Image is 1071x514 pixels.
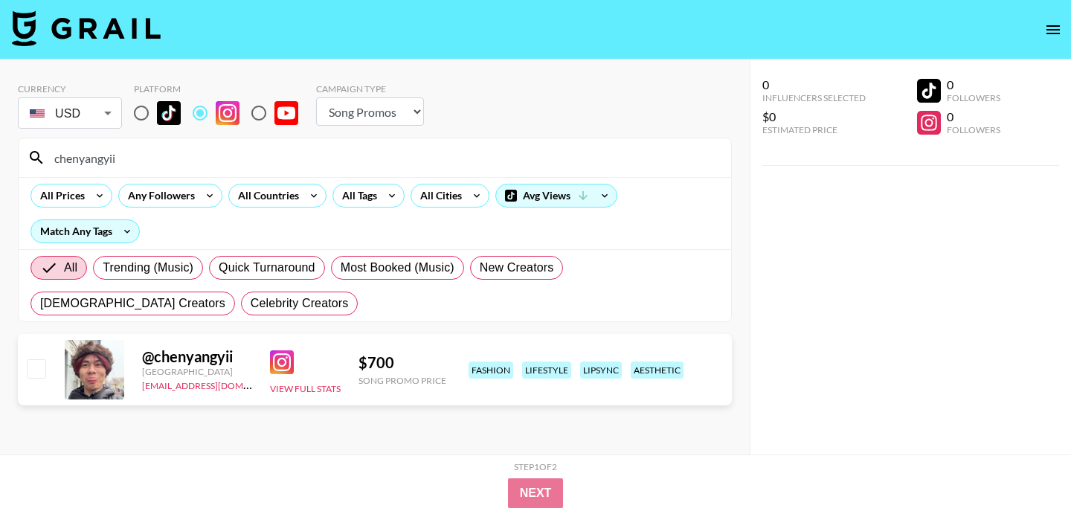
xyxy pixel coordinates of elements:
[270,383,341,394] button: View Full Stats
[762,124,866,135] div: Estimated Price
[947,109,1000,124] div: 0
[358,353,446,372] div: $ 700
[341,259,454,277] span: Most Booked (Music)
[142,347,252,366] div: @ chenyangyii
[997,440,1053,496] iframe: Drift Widget Chat Controller
[12,10,161,46] img: Grail Talent
[219,259,315,277] span: Quick Turnaround
[216,101,239,125] img: Instagram
[229,184,302,207] div: All Countries
[762,77,866,92] div: 0
[762,109,866,124] div: $0
[142,377,292,391] a: [EMAIL_ADDRESS][DOMAIN_NAME]
[522,362,571,379] div: lifestyle
[40,295,225,312] span: [DEMOGRAPHIC_DATA] Creators
[251,295,349,312] span: Celebrity Creators
[631,362,684,379] div: aesthetic
[31,220,139,242] div: Match Any Tags
[469,362,513,379] div: fashion
[333,184,380,207] div: All Tags
[514,461,557,472] div: Step 1 of 2
[119,184,198,207] div: Any Followers
[45,146,722,170] input: Search by User Name
[947,124,1000,135] div: Followers
[947,92,1000,103] div: Followers
[31,184,88,207] div: All Prices
[103,259,193,277] span: Trending (Music)
[134,83,310,94] div: Platform
[358,375,446,386] div: Song Promo Price
[496,184,617,207] div: Avg Views
[64,259,77,277] span: All
[270,350,294,374] img: Instagram
[762,92,866,103] div: Influencers Selected
[480,259,554,277] span: New Creators
[580,362,622,379] div: lipsync
[947,77,1000,92] div: 0
[411,184,465,207] div: All Cities
[21,100,119,126] div: USD
[508,478,564,508] button: Next
[142,366,252,377] div: [GEOGRAPHIC_DATA]
[18,83,122,94] div: Currency
[274,101,298,125] img: YouTube
[316,83,424,94] div: Campaign Type
[1038,15,1068,45] button: open drawer
[157,101,181,125] img: TikTok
